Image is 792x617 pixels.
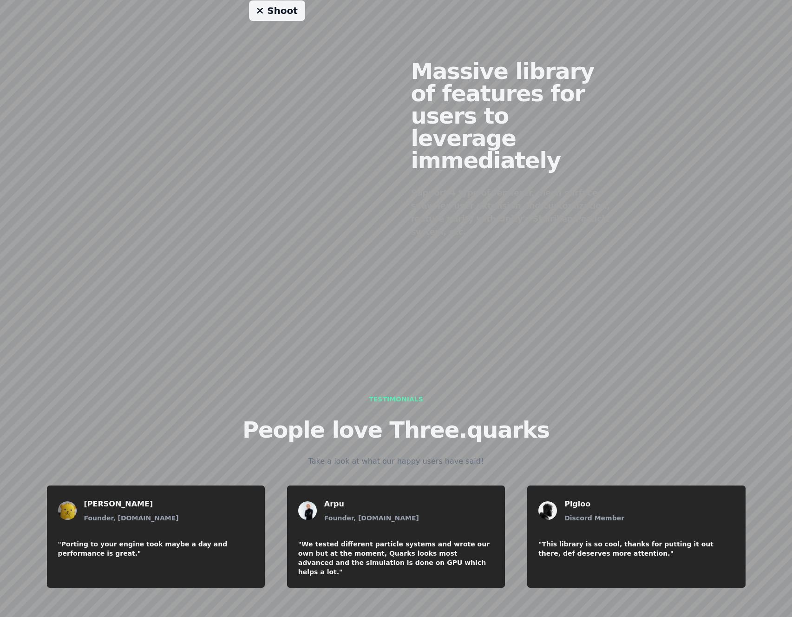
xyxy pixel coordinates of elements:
[564,499,624,510] div: Pigloo
[298,501,317,520] img: customer Arpu
[324,499,419,510] div: Arpu
[84,499,179,510] div: [PERSON_NAME]
[308,456,484,467] h4: Take a look at what our happy users have said!
[58,501,77,520] img: customer marcel
[564,513,624,523] div: Discord Member
[298,539,494,577] div: "We tested different particle systems and wrote our own but at the moment, Quarks looks most adva...
[538,501,557,520] img: customer Pigloo
[369,394,423,404] div: Testimonials
[411,60,619,171] h2: Massive library of features for users to leverage immediately
[249,0,305,21] a: Shoot
[538,539,734,558] div: "This library is so cool, thanks for putting it out there, def deserves more attention."
[58,539,254,558] div: "Porting to your engine took maybe a day and performance is great."
[324,513,419,523] div: Founder, [DOMAIN_NAME]
[411,186,619,238] div: Support 4 type of renderer, mesh surface spawner, user extension and customization, feature parit...
[242,419,550,441] h2: People love Three.quarks
[84,513,179,523] div: Founder, [DOMAIN_NAME]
